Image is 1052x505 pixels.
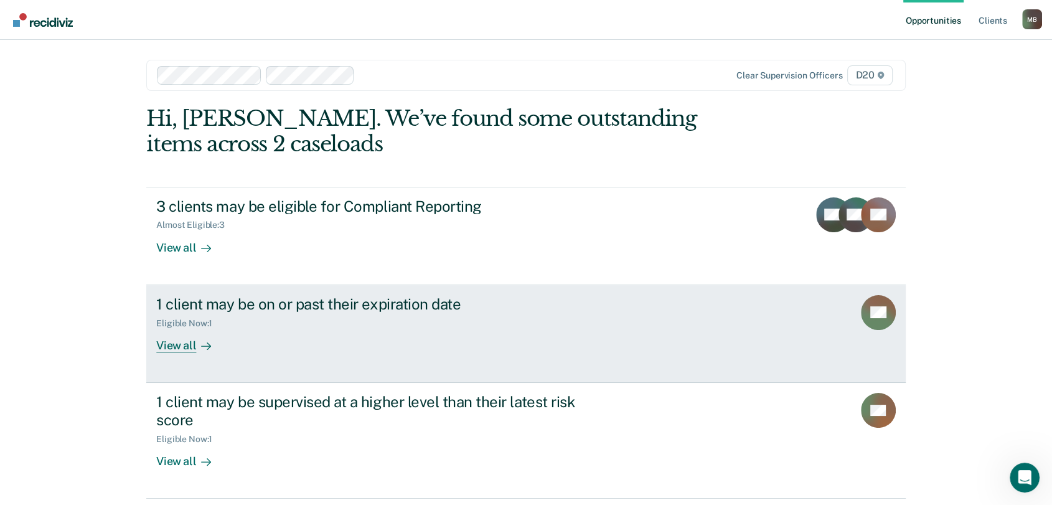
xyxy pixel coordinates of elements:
div: Eligible Now : 1 [156,434,222,445]
div: Clear supervision officers [736,70,842,81]
div: View all [156,328,226,352]
img: Recidiviz [13,13,73,27]
div: 1 client may be on or past their expiration date [156,295,593,313]
button: Profile dropdown button [1022,9,1042,29]
div: 3 clients may be eligible for Compliant Reporting [156,197,593,215]
div: Almost Eligible : 3 [156,220,235,230]
iframe: Intercom live chat [1010,463,1040,493]
div: Eligible Now : 1 [156,318,222,329]
a: 1 client may be on or past their expiration dateEligible Now:1View all [146,285,906,383]
div: 1 client may be supervised at a higher level than their latest risk score [156,393,593,429]
a: 1 client may be supervised at a higher level than their latest risk scoreEligible Now:1View all [146,383,906,499]
div: Hi, [PERSON_NAME]. We’ve found some outstanding items across 2 caseloads [146,106,754,157]
span: D20 [847,65,892,85]
div: View all [156,230,226,255]
a: 3 clients may be eligible for Compliant ReportingAlmost Eligible:3View all [146,187,906,285]
div: View all [156,444,226,468]
div: M B [1022,9,1042,29]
